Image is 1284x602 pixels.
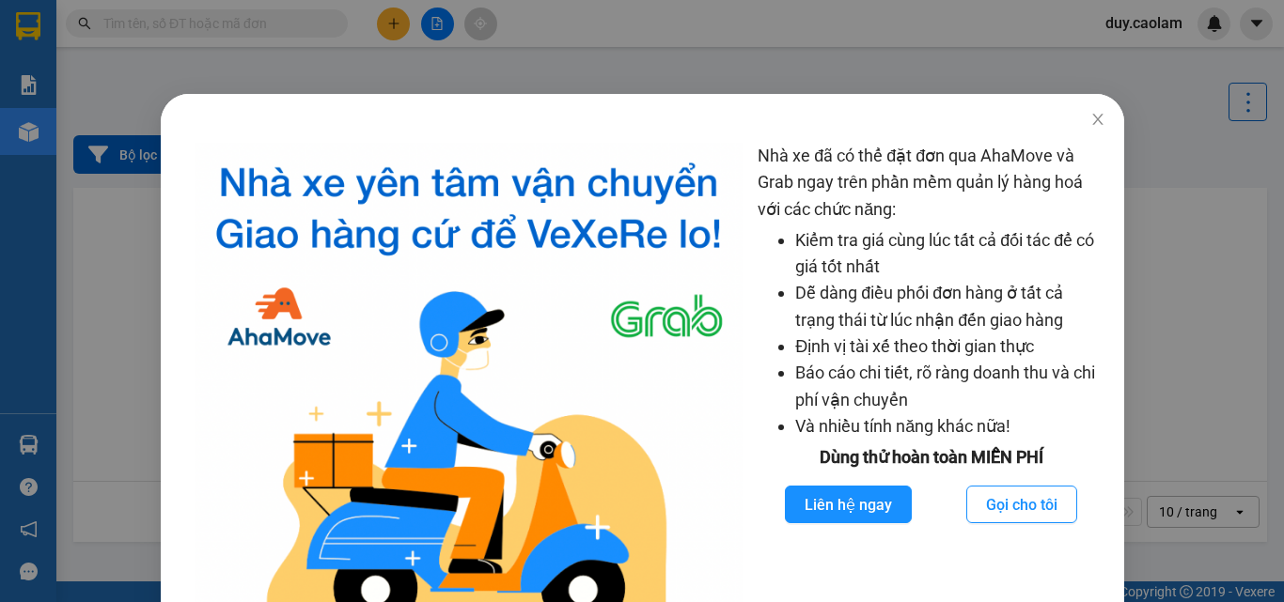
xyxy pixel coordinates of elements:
[1071,94,1123,147] button: Close
[785,486,912,523] button: Liên hệ ngay
[1089,112,1104,127] span: close
[986,493,1057,517] span: Gọi cho tôi
[795,413,1104,440] li: Và nhiều tính năng khác nữa!
[758,444,1104,471] div: Dùng thử hoàn toàn MIỄN PHÍ
[795,333,1104,360] li: Định vị tài xế theo thời gian thực
[795,280,1104,333] li: Dễ dàng điều phối đơn hàng ở tất cả trạng thái từ lúc nhận đến giao hàng
[795,227,1104,281] li: Kiểm tra giá cùng lúc tất cả đối tác để có giá tốt nhất
[966,486,1077,523] button: Gọi cho tôi
[795,360,1104,413] li: Báo cáo chi tiết, rõ ràng doanh thu và chi phí vận chuyển
[805,493,892,517] span: Liên hệ ngay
